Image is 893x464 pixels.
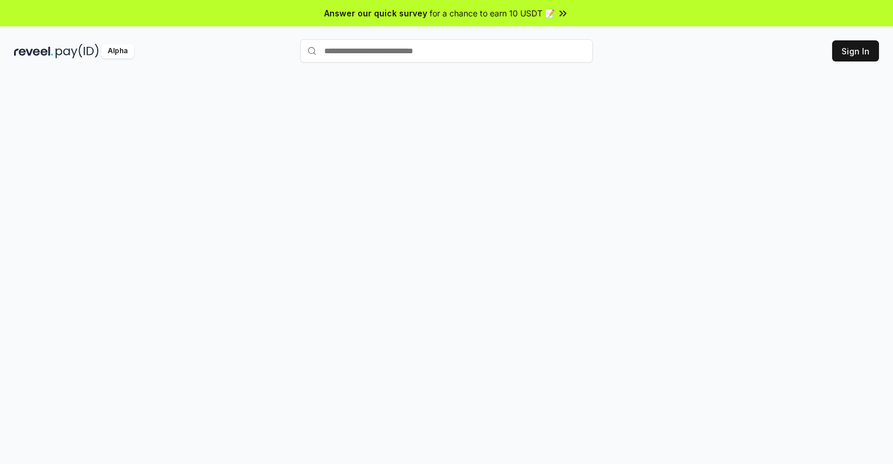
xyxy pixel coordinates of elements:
[430,7,555,19] span: for a chance to earn 10 USDT 📝
[14,44,53,59] img: reveel_dark
[832,40,879,61] button: Sign In
[324,7,427,19] span: Answer our quick survey
[56,44,99,59] img: pay_id
[101,44,134,59] div: Alpha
